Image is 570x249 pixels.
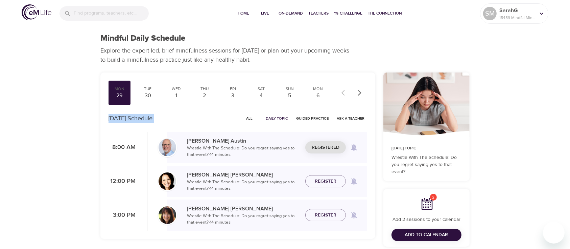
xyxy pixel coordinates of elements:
p: [DATE] Schedule [109,114,152,123]
span: Remind me when a class goes live every Tuesday at 8:00 AM [346,139,362,155]
input: Find programs, teachers, etc... [74,6,149,21]
div: Mon [111,86,128,92]
iframe: Button to launch messaging window [543,222,565,244]
span: Register [315,177,336,186]
span: Home [235,10,252,17]
span: Registered [312,143,339,152]
p: 15459 Mindful Minutes [499,15,535,21]
button: Registered [305,141,346,154]
span: All [241,115,258,122]
p: Add 2 sessions to your calendar [391,216,461,223]
p: [PERSON_NAME] Austin [187,137,300,145]
p: [PERSON_NAME] [PERSON_NAME] [187,205,300,213]
p: Wrestle With The Schedule: Do you regret saying yes to that event? · 14 minutes [187,145,300,158]
img: Andrea_Lieberstein-min.jpg [159,206,176,224]
button: Register [305,175,346,188]
p: Wrestle With The Schedule: Do you regret saying yes to that event? · 14 minutes [187,213,300,226]
span: Teachers [308,10,329,17]
h1: Mindful Daily Schedule [100,34,185,43]
div: Thu [196,86,213,92]
div: 1 [168,92,185,100]
p: 3:00 PM [109,211,136,220]
div: 30 [140,92,157,100]
span: On-Demand [279,10,303,17]
span: The Connection [368,10,402,17]
div: 6 [310,92,327,100]
button: Daily Topic [263,113,291,124]
span: Add to Calendar [405,231,448,239]
div: 5 [281,92,298,100]
div: Sat [253,86,270,92]
img: logo [22,4,51,20]
p: 8:00 AM [109,143,136,152]
span: Guided Practice [296,115,329,122]
div: Sun [281,86,298,92]
div: 3 [225,92,242,100]
p: [DATE] Topic [391,145,461,151]
div: Wed [168,86,185,92]
button: Register [305,209,346,222]
p: Wrestle With The Schedule: Do you regret saying yes to that event? [391,154,461,175]
img: Laurie_Weisman-min.jpg [159,172,176,190]
p: Explore the expert-led, brief mindfulness sessions for [DATE] or plan out your upcoming weeks to ... [100,46,354,64]
span: 1% Challenge [334,10,362,17]
button: All [239,113,260,124]
div: Mon [310,86,327,92]
p: [PERSON_NAME] [PERSON_NAME] [187,171,300,179]
span: Daily Topic [266,115,288,122]
button: Guided Practice [293,113,331,124]
p: 12:00 PM [109,177,136,186]
span: 2 [430,194,437,201]
span: Register [315,211,336,220]
div: 4 [253,92,270,100]
div: 2 [196,92,213,100]
div: Tue [140,86,157,92]
div: SM [483,7,497,20]
p: SarahG [499,6,535,15]
span: Ask a Teacher [337,115,364,122]
span: Live [257,10,273,17]
img: Jim_Austin_Headshot_min.jpg [159,139,176,156]
span: Remind me when a class goes live every Tuesday at 3:00 PM [346,207,362,223]
div: Fri [225,86,242,92]
button: Add to Calendar [391,229,461,241]
span: Remind me when a class goes live every Tuesday at 12:00 PM [346,173,362,189]
button: Ask a Teacher [334,113,367,124]
div: 29 [111,92,128,100]
p: Wrestle With The Schedule: Do you regret saying yes to that event? · 14 minutes [187,179,300,192]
